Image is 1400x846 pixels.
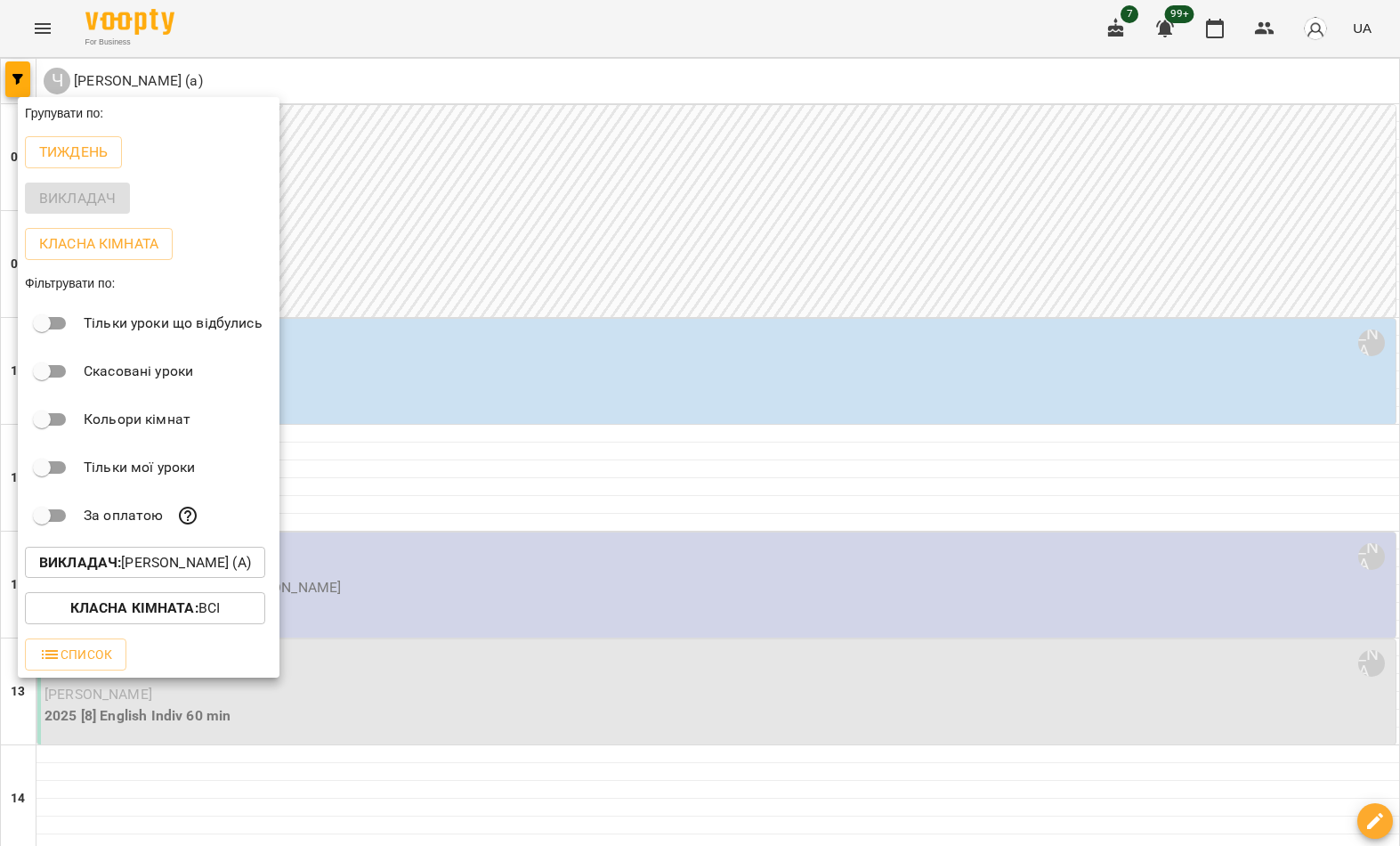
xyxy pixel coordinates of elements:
p: Скасовані уроки [84,361,193,382]
p: Кольори кімнат [84,409,190,430]
div: Групувати по: [18,97,279,129]
p: За оплатою [84,505,163,526]
div: Фільтрувати по: [18,267,279,299]
p: Класна кімната [39,233,158,255]
button: Тиждень [25,136,122,168]
b: Класна кімната : [70,599,198,616]
p: Тільки уроки що відбулись [84,313,263,334]
button: Викладач:[PERSON_NAME] (а) [25,547,265,579]
b: Викладач : [39,554,121,571]
p: Тільки мої уроки [84,457,195,478]
button: Класна кімната [25,228,173,260]
p: Всі [70,598,221,619]
p: Тиждень [39,142,108,163]
span: Список [39,644,112,665]
button: Класна кімната:Всі [25,592,265,624]
p: [PERSON_NAME] (а) [39,552,251,573]
button: Список [25,639,126,671]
